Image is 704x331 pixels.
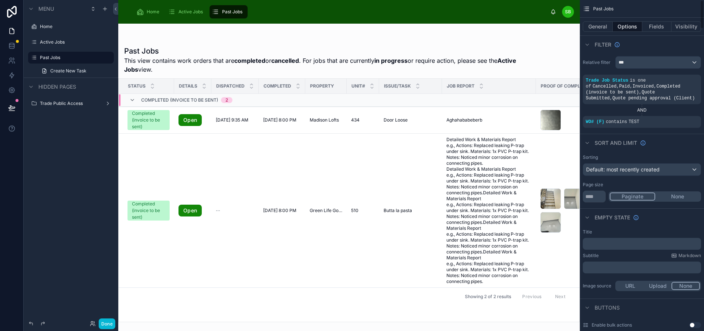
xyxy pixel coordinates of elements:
[132,201,165,221] div: Completed (invoice to be sent)
[128,83,146,89] span: Status
[565,9,571,15] span: SB
[671,21,701,32] button: Visibility
[178,114,202,126] a: Open
[124,46,518,56] h1: Past Jobs
[606,119,627,124] span: contains
[446,137,531,284] a: Detailed Work & Materials Report e.g., Actions: Replaced leaking P-trap under sink. Materials: 1x...
[583,154,598,160] label: Sorting
[210,5,248,18] a: Past Jobs
[263,208,296,214] span: [DATE] 8:00 PM
[351,117,360,123] span: 434
[141,97,218,103] span: Completed (invoice to be sent)
[178,205,202,216] a: Open
[130,4,550,20] div: scrollable content
[225,97,228,103] div: 2
[644,282,672,290] button: Upload
[216,83,245,89] span: Dispatched
[50,68,86,74] span: Create New Task
[671,253,701,259] a: Markdown
[639,90,642,95] span: ,
[263,117,301,123] a: [DATE] 8:00 PM
[263,83,291,89] span: Completed
[446,117,482,123] span: Aghahababeberb
[679,253,701,259] span: Markdown
[447,83,475,89] span: Job Report
[271,57,299,64] strong: cancelled
[586,78,628,83] span: Trade Job Status
[613,21,642,32] button: Options
[583,283,612,289] label: Image source
[446,117,531,123] a: Aghahababeberb
[222,9,242,15] span: Past Jobs
[310,117,342,123] a: Madison Lofts
[586,166,660,173] span: Default: most recently created
[178,114,207,126] a: Open
[583,253,599,259] label: Subtitle
[583,107,701,113] div: AND
[263,208,301,214] a: [DATE] 8:00 PM
[583,262,701,273] div: scrollable content
[593,6,613,12] span: Past Jobs
[384,117,438,123] a: Door Loose
[310,117,339,123] span: Madison Lofts
[541,83,594,89] span: Proof of Completion
[216,208,220,214] span: --
[147,9,159,15] span: Home
[583,21,613,32] button: General
[38,5,54,13] span: Menu
[178,9,203,15] span: Active Jobs
[374,57,408,64] strong: in progress
[595,139,637,147] span: Sort And Limit
[132,110,165,130] div: Completed (invoice to be sent)
[671,282,700,290] button: None
[595,214,630,221] span: Empty state
[179,83,197,89] span: Details
[583,59,612,65] label: Relative filter
[583,229,592,235] label: Title
[610,96,612,101] span: ,
[630,84,632,89] span: ,
[124,56,518,74] span: This view contains work orders that are or . For jobs that are currently or require action, pleas...
[134,5,164,18] a: Home
[166,5,208,18] a: Active Jobs
[310,208,342,214] span: Green Life Golden Condos
[127,201,170,221] a: Completed (invoice to be sent)
[351,208,375,214] a: 510
[127,110,170,130] a: Completed (invoice to be sent)
[351,117,375,123] a: 434
[586,84,695,101] span: Cancelled Paid Invoiced Completed (invoice to be sent) Quote Submitted Quote pending approval (Cl...
[40,24,112,30] label: Home
[40,100,102,106] label: Trade Public Access
[583,182,603,188] label: Page size
[616,84,619,89] span: ,
[384,208,412,214] span: Butta la pasta
[216,208,254,214] a: --
[629,119,639,124] span: TEST
[178,205,207,216] a: Open
[654,84,656,89] span: ,
[465,294,511,300] span: Showing 2 of 2 results
[263,117,296,123] span: [DATE] 8:00 PM
[384,117,408,123] span: Door Loose
[37,65,114,77] a: Create New Task
[310,83,334,89] span: Property
[583,238,701,250] div: scrollable content
[583,163,701,176] button: Default: most recently created
[610,192,655,201] button: Paginate
[216,117,248,123] span: [DATE] 9:35 AM
[642,21,672,32] button: Fields
[384,208,438,214] a: Butta la pasta
[40,39,112,45] label: Active Jobs
[351,83,365,89] span: Unit#
[99,318,115,329] button: Done
[216,117,254,123] a: [DATE] 9:35 AM
[40,55,109,61] a: Past Jobs
[234,57,265,64] strong: completed
[655,192,700,201] button: None
[351,208,358,214] span: 510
